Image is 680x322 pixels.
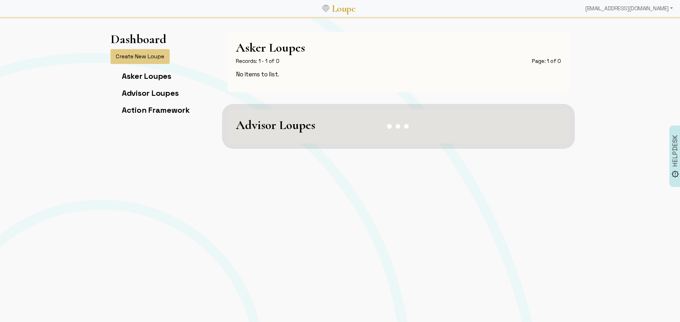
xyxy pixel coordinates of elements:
[122,71,171,81] a: Asker Loupes
[236,70,561,78] p: No items to list.
[110,32,166,46] h1: Dashboard
[236,58,279,65] div: Records: 1 - 1 of 0
[122,88,178,98] a: Advisor Loupes
[110,32,190,122] app-left-page-nav: Dashboard
[582,1,676,16] div: [EMAIL_ADDRESS][DOMAIN_NAME]
[122,105,190,115] a: Action Framework
[322,5,329,12] img: Loupe Logo
[236,40,561,55] h1: Asker Loupes
[532,58,561,65] div: Page: 1 of 0
[110,49,170,64] button: Create New Loupe
[671,170,679,177] img: brightness_alert_FILL0_wght500_GRAD0_ops.svg
[329,2,358,15] a: Loupe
